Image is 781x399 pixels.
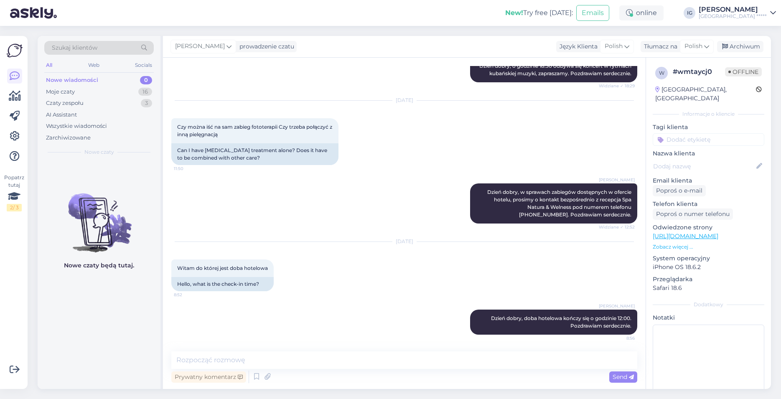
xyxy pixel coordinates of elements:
[655,85,756,103] div: [GEOGRAPHIC_DATA], [GEOGRAPHIC_DATA]
[653,176,764,185] p: Email klienta
[556,42,598,51] div: Język Klienta
[505,9,523,17] b: New!
[141,99,152,107] div: 3
[44,60,54,71] div: All
[684,7,695,19] div: IG
[52,43,97,52] span: Szukaj klientów
[699,6,767,13] div: [PERSON_NAME]
[653,263,764,272] p: iPhone OS 18.6.2
[717,41,763,52] div: Archiwum
[653,284,764,292] p: Safari 18.6
[7,174,22,211] div: Popatrz tutaj
[175,42,225,51] span: [PERSON_NAME]
[171,238,637,245] div: [DATE]
[46,134,91,142] div: Zarchiwizowane
[133,60,154,71] div: Socials
[64,261,134,270] p: Nowe czaty będą tutaj.
[177,124,333,137] span: Czy można iść na sam zabieg fototerapii Czy trzeba połączyć z inną pielęgnacją
[38,178,160,254] img: No chats
[653,200,764,208] p: Telefon klienta
[653,243,764,251] p: Zobacz więcej ...
[653,185,706,196] div: Poproś o e-mail
[653,208,733,220] div: Poproś o numer telefonu
[171,277,274,291] div: Hello, what is the check-in time?
[46,122,107,130] div: Wszystkie wiadomości
[653,254,764,263] p: System operacyjny
[86,60,101,71] div: Web
[653,301,764,308] div: Dodatkowy
[140,76,152,84] div: 0
[177,265,268,271] span: Witam do której jest doba hotelowa
[505,8,573,18] div: Try free [DATE]:
[641,42,677,51] div: Tłumacz na
[46,99,84,107] div: Czaty zespołu
[138,88,152,96] div: 16
[605,42,623,51] span: Polish
[653,123,764,132] p: Tagi klienta
[653,313,764,322] p: Notatki
[599,303,635,309] span: [PERSON_NAME]
[46,111,77,119] div: AI Assistant
[653,232,718,240] a: [URL][DOMAIN_NAME]
[491,315,633,329] span: Dzień dobry, doba hotelowa kończy się o godzinie 12:00. Pozdrawiam serdecznie.
[603,335,635,341] span: 8:56
[599,224,635,230] span: Widziane ✓ 12:52
[653,275,764,284] p: Przeglądarka
[171,97,637,104] div: [DATE]
[174,292,205,298] span: 8:52
[174,165,205,172] span: 11:50
[673,67,725,77] div: # wmtaycj0
[599,177,635,183] span: [PERSON_NAME]
[46,88,75,96] div: Moje czaty
[576,5,609,21] button: Emails
[653,133,764,146] input: Dodać etykietę
[599,83,635,89] span: Widziane ✓ 18:29
[653,110,764,118] div: Informacje o kliencie
[659,70,664,76] span: w
[236,42,294,51] div: prowadzenie czatu
[46,76,98,84] div: Nowe wiadomości
[171,371,246,383] div: Prywatny komentarz
[653,223,764,232] p: Odwiedzone strony
[84,148,114,156] span: Nowe czaty
[653,149,764,158] p: Nazwa klienta
[613,373,634,381] span: Send
[725,67,762,76] span: Offline
[619,5,664,20] div: online
[7,204,22,211] div: 2 / 3
[7,43,23,58] img: Askly Logo
[487,189,634,218] span: Dzień dobry, w sprawach zabiegów dostępnych w ofercie hotelu, prosimy o kontakt bezpośrednio z re...
[171,143,338,165] div: Can I have [MEDICAL_DATA] treatment alone? Does it have to be combined with other care?
[699,6,776,20] a: [PERSON_NAME][GEOGRAPHIC_DATA] *****
[684,42,702,51] span: Polish
[653,162,755,171] input: Dodaj nazwę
